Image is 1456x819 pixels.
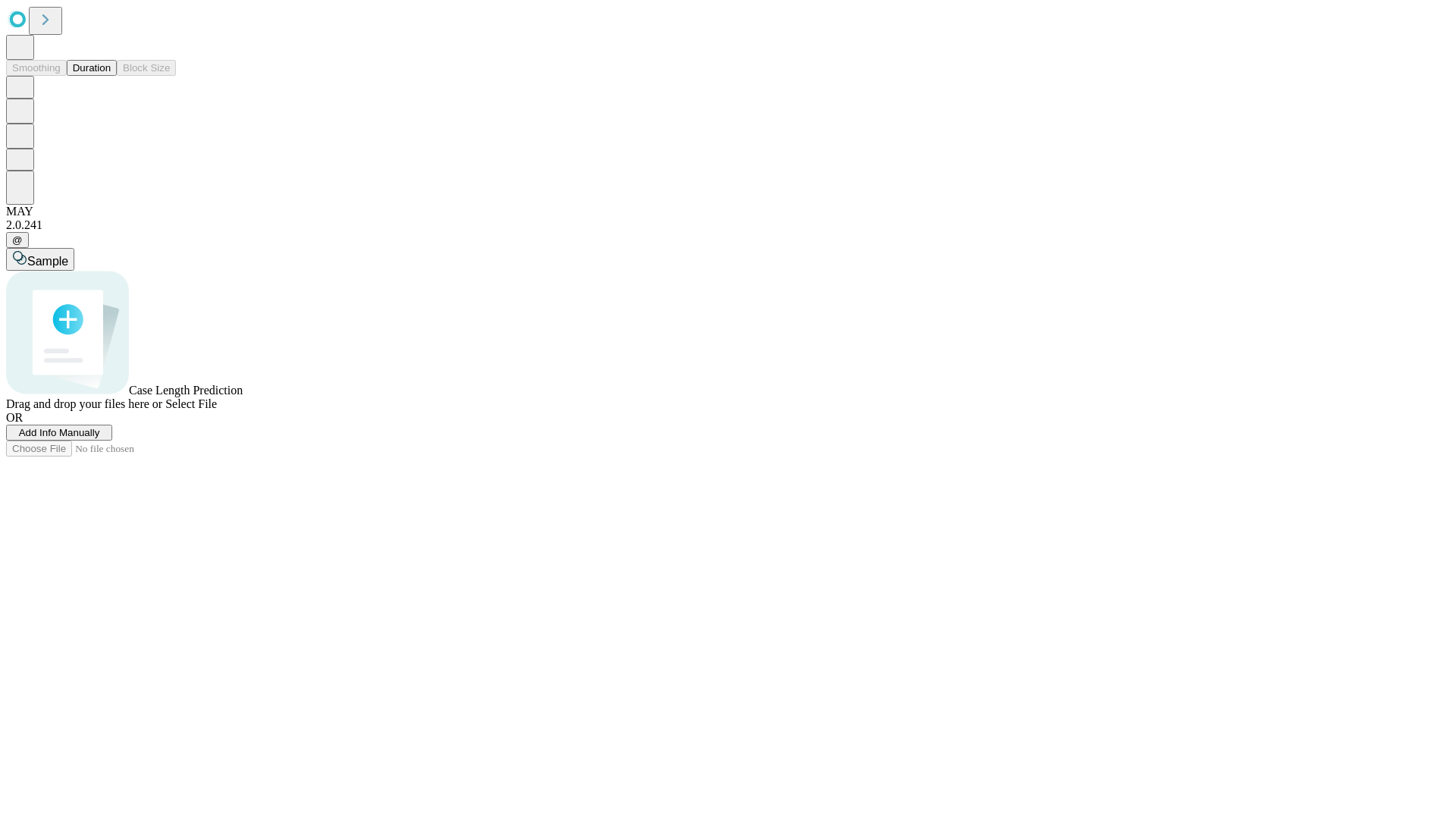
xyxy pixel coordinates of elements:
[6,232,29,248] button: @
[6,411,23,424] span: OR
[27,255,68,268] span: Sample
[117,60,176,76] button: Block Size
[165,397,217,410] span: Select File
[6,397,162,410] span: Drag and drop your files here or
[12,234,23,246] span: @
[6,218,1450,232] div: 2.0.241
[6,248,74,271] button: Sample
[6,205,1450,218] div: MAY
[19,427,100,438] span: Add Info Manually
[6,425,112,441] button: Add Info Manually
[129,384,243,397] span: Case Length Prediction
[6,60,67,76] button: Smoothing
[67,60,117,76] button: Duration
